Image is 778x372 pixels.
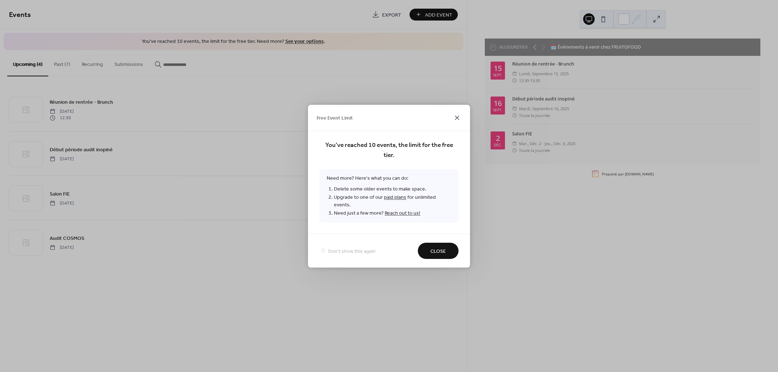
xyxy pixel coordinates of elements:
button: Close [418,243,459,259]
span: Free Event Limit [317,115,353,122]
span: Close [430,247,446,255]
span: You've reached 10 events, the limit for the free tier. [319,140,459,160]
li: Delete some older events to make space. [334,185,451,193]
li: Upgrade to one of our for unlimited events. [334,193,451,209]
a: paid plans [384,192,406,202]
a: Reach out to us! [385,208,420,218]
li: Need just a few more? [334,209,451,217]
span: Need more? Here's what you can do: [319,169,459,223]
span: Don't show this again [328,247,376,255]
